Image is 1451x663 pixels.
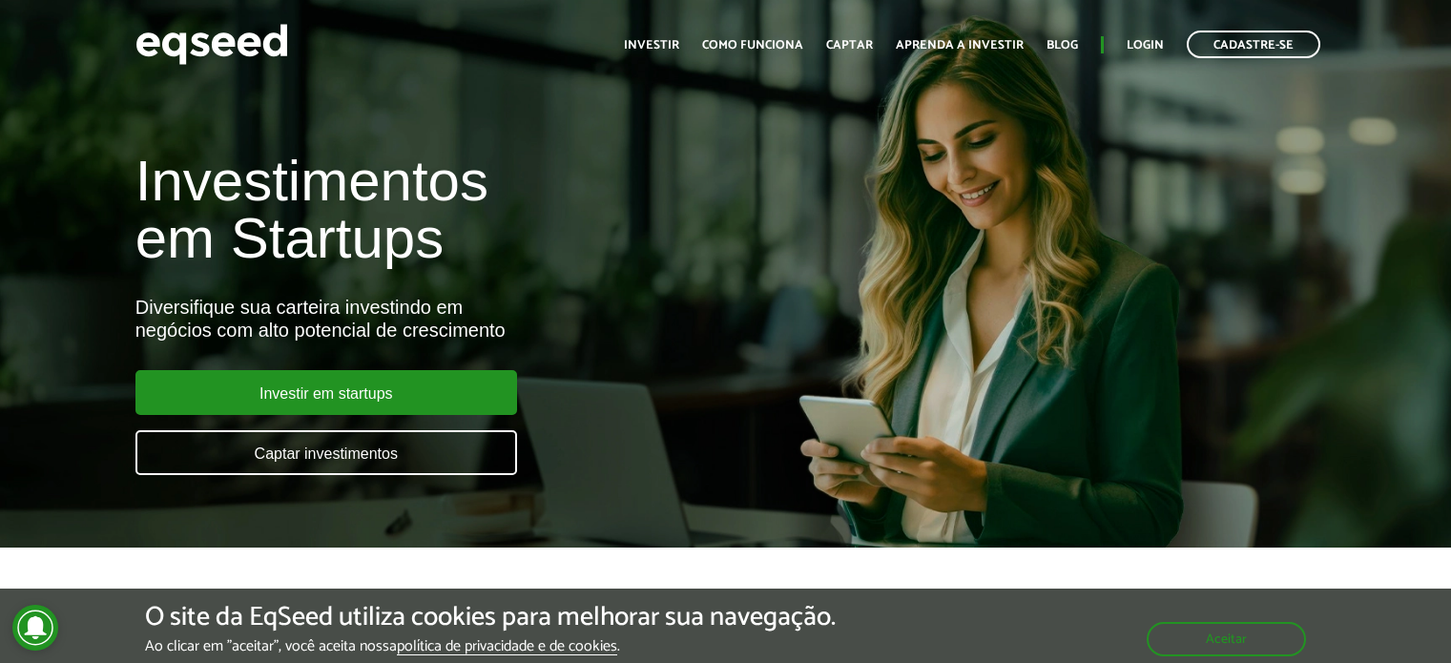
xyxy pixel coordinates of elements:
p: Ao clicar em "aceitar", você aceita nossa . [145,637,836,655]
a: Login [1127,39,1164,52]
a: Investir [624,39,679,52]
a: Cadastre-se [1187,31,1320,58]
h1: Investimentos em Startups [135,153,833,267]
a: Investir em startups [135,370,517,415]
a: Blog [1047,39,1078,52]
h5: O site da EqSeed utiliza cookies para melhorar sua navegação. [145,603,836,632]
a: política de privacidade e de cookies [397,639,617,655]
a: Como funciona [702,39,803,52]
img: EqSeed [135,19,288,70]
a: Aprenda a investir [896,39,1024,52]
button: Aceitar [1147,622,1306,656]
div: Diversifique sua carteira investindo em negócios com alto potencial de crescimento [135,296,833,342]
a: Captar investimentos [135,430,517,475]
a: Captar [826,39,873,52]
